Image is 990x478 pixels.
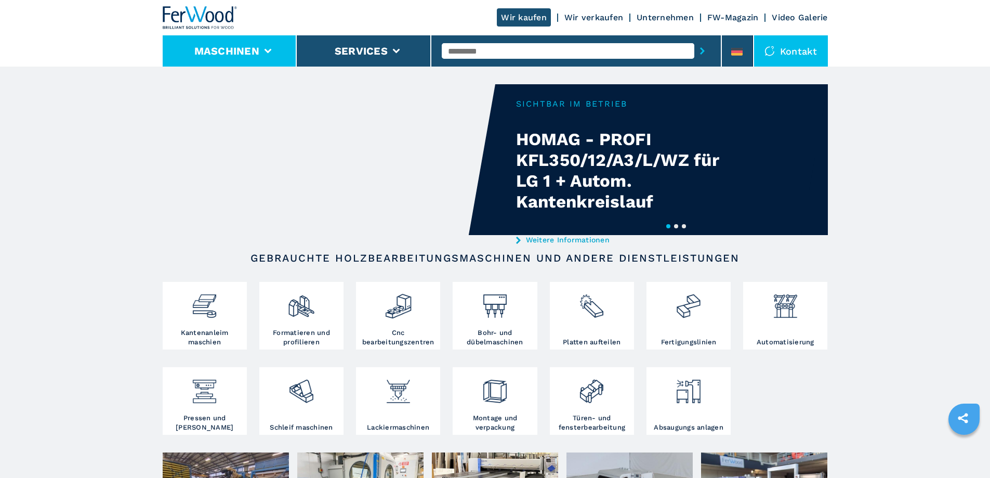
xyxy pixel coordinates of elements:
img: pressa-strettoia.png [191,370,218,405]
h3: Montage und verpackung [455,414,534,432]
img: sezionatrici_2.png [578,285,605,320]
button: 2 [674,224,678,228]
a: Cnc bearbeitungszentren [356,282,440,350]
a: Absaugungs anlagen [646,367,731,435]
a: Wir kaufen [497,8,551,27]
a: Lackiermaschinen [356,367,440,435]
h2: Gebrauchte Holzbearbeitungsmaschinen und andere Dienstleistungen [196,252,795,264]
img: lavorazione_porte_finestre_2.png [578,370,605,405]
img: foratrici_inseritrici_2.png [481,285,509,320]
button: 3 [682,224,686,228]
h3: Fertigungslinien [661,338,717,347]
img: montaggio_imballaggio_2.png [481,370,509,405]
a: Schleif maschinen [259,367,344,435]
img: levigatrici_2.png [287,370,315,405]
a: Fertigungslinien [646,282,731,350]
h3: Pressen und [PERSON_NAME] [165,414,244,432]
h3: Cnc bearbeitungszentren [359,328,438,347]
a: Automatisierung [743,282,827,350]
img: linee_di_produzione_2.png [675,285,702,320]
a: Türen- und fensterbearbeitung [550,367,634,435]
img: squadratrici_2.png [287,285,315,320]
a: FW-Magazin [707,12,759,22]
img: verniciatura_1.png [385,370,412,405]
h3: Formatieren und profilieren [262,328,341,347]
button: submit-button [694,39,710,63]
a: Platten aufteilen [550,282,634,350]
h3: Bohr- und dübelmaschinen [455,328,534,347]
h3: Lackiermaschinen [367,423,429,432]
iframe: Chat [946,431,982,470]
h3: Kantenanleim maschien [165,328,244,347]
a: Kantenanleim maschien [163,282,247,350]
h3: Türen- und fensterbearbeitung [552,414,631,432]
img: Ferwood [163,6,237,29]
button: 1 [666,224,670,228]
img: Kontakt [764,46,775,56]
a: sharethis [950,405,976,431]
button: Services [335,45,388,57]
a: Montage und verpackung [453,367,537,435]
h3: Platten aufteilen [563,338,621,347]
img: bordatrici_1.png [191,285,218,320]
h3: Automatisierung [757,338,814,347]
a: Bohr- und dübelmaschinen [453,282,537,350]
button: Maschinen [194,45,259,57]
img: centro_di_lavoro_cnc_2.png [385,285,412,320]
img: aspirazione_1.png [675,370,702,405]
a: Pressen und [PERSON_NAME] [163,367,247,435]
div: Kontakt [754,35,828,67]
a: Wir verkaufen [564,12,623,22]
img: automazione.png [772,285,799,320]
video: Your browser does not support the video tag. [163,84,495,235]
a: Weitere Informationen [516,236,720,244]
h3: Absaugungs anlagen [654,423,723,432]
a: Unternehmen [637,12,694,22]
a: Formatieren und profilieren [259,282,344,350]
a: Video Galerie [772,12,827,22]
h3: Schleif maschinen [270,423,333,432]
